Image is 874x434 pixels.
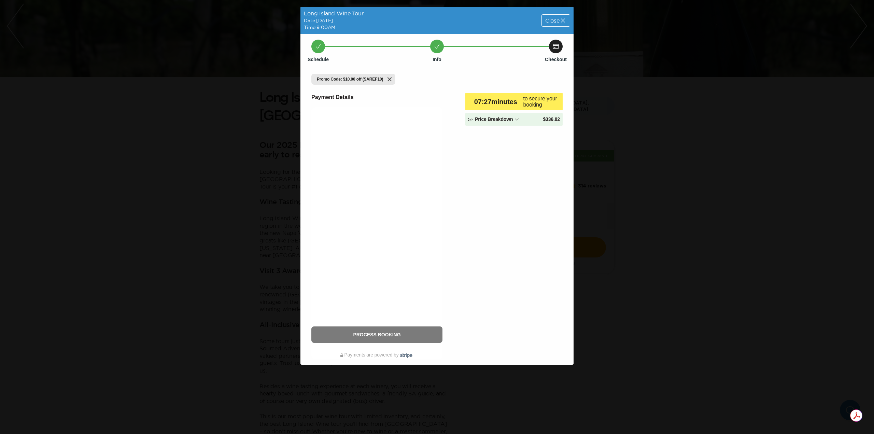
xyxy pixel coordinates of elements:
span: Long Island Wine Tour [304,10,364,16]
button: Process Booking [311,326,442,343]
h6: Checkout [545,56,567,63]
p: $ 336.82 [543,116,560,123]
h6: Schedule [308,56,329,63]
iframe: Secure payment input frame [310,106,444,322]
span: Time: 9:00AM [304,25,335,30]
p: to secure your booking [523,96,560,108]
span: Date: [DATE] [304,18,333,23]
h6: Payment Details [311,93,460,102]
span: Promo Code: $10.00 off (SAREF10) [317,76,383,82]
p: 07 : 27 minutes [474,97,517,107]
h6: Info [433,56,441,63]
p: Price Breakdown [475,116,513,123]
p: Payments are powered by [311,351,442,359]
span: Close [545,18,560,23]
